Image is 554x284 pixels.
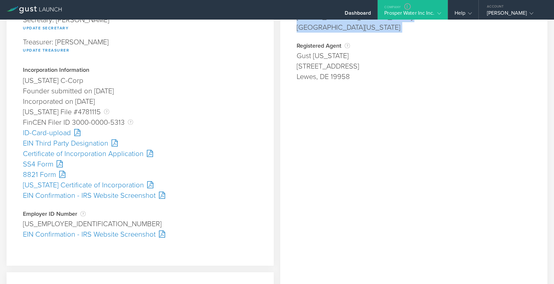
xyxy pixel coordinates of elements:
div: Incorporated on [DATE] [23,96,257,107]
div: Registered Agent [297,42,531,49]
div: Gust [US_STATE] [297,51,531,61]
div: Founder submitted on [DATE] [23,86,257,96]
div: Certificate of Incorporation Application [23,149,257,159]
div: [STREET_ADDRESS] [297,61,531,71]
div: [US_STATE] File #4781115 [23,107,257,117]
button: Update Treasurer [23,46,69,54]
div: EIN Third Party Designation [23,138,257,149]
div: Employer ID Number [23,211,257,217]
div: Help [455,10,472,20]
div: FinCEN Filer ID 3000-0000-5313 [23,117,257,128]
div: ID-Card-upload [23,128,257,138]
button: Update Secretary [23,24,69,32]
div: 8821 Form [23,169,257,180]
div: SS4 Form [23,159,257,169]
div: [PERSON_NAME] [487,10,543,20]
div: Prosper Water Inc Inc. [384,10,441,20]
div: Dashboard [345,10,371,20]
div: Lewes, DE 19958 [297,71,531,82]
div: Treasurer: [PERSON_NAME] [23,35,257,57]
div: Incorporation Information [23,67,257,74]
div: [US_EMPLOYER_IDENTIFICATION_NUMBER] [23,219,257,229]
div: [GEOGRAPHIC_DATA][US_STATE] [297,22,531,33]
div: EIN Confirmation - IRS Website Screenshot [23,229,257,240]
div: Secretary: [PERSON_NAME] [23,13,257,35]
div: [US_STATE] C-Corp [23,75,257,86]
div: EIN Confirmation - IRS Website Screenshot [23,190,257,201]
div: [US_STATE] Certificate of Incorporation [23,180,257,190]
